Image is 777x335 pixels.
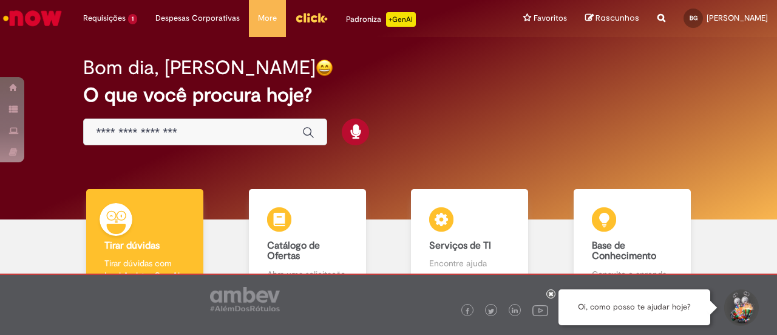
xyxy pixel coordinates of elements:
p: Tirar dúvidas com Lupi Assist e Gen Ai [104,257,185,281]
span: Rascunhos [595,12,639,24]
img: logo_footer_ambev_rotulo_gray.png [210,287,280,311]
img: click_logo_yellow_360x200.png [295,9,328,27]
img: logo_footer_twitter.png [488,308,494,314]
h2: Bom dia, [PERSON_NAME] [83,57,316,78]
img: happy-face.png [316,59,333,77]
p: Abra uma solicitação [267,268,348,280]
span: [PERSON_NAME] [707,13,768,23]
img: ServiceNow [1,6,64,30]
img: logo_footer_facebook.png [464,308,470,314]
p: Encontre ajuda [429,257,510,269]
button: Iniciar Conversa de Suporte [722,289,759,326]
a: Base de Conhecimento Consulte e aprenda [551,189,714,294]
b: Base de Conhecimento [592,240,656,263]
img: logo_footer_youtube.png [532,302,548,318]
b: Catálogo de Ofertas [267,240,320,263]
a: Rascunhos [585,13,639,24]
img: logo_footer_linkedin.png [512,308,518,315]
div: Padroniza [346,12,416,27]
div: Oi, como posso te ajudar hoje? [558,289,710,325]
span: More [258,12,277,24]
a: Serviços de TI Encontre ajuda [388,189,551,294]
b: Serviços de TI [429,240,491,252]
span: Requisições [83,12,126,24]
b: Tirar dúvidas [104,240,160,252]
span: 1 [128,14,137,24]
h2: O que você procura hoje? [83,85,693,106]
span: BG [690,14,697,22]
span: Favoritos [534,12,567,24]
span: Despesas Corporativas [155,12,240,24]
a: Catálogo de Ofertas Abra uma solicitação [226,189,389,294]
p: +GenAi [386,12,416,27]
a: Tirar dúvidas Tirar dúvidas com Lupi Assist e Gen Ai [64,189,226,294]
p: Consulte e aprenda [592,268,673,280]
